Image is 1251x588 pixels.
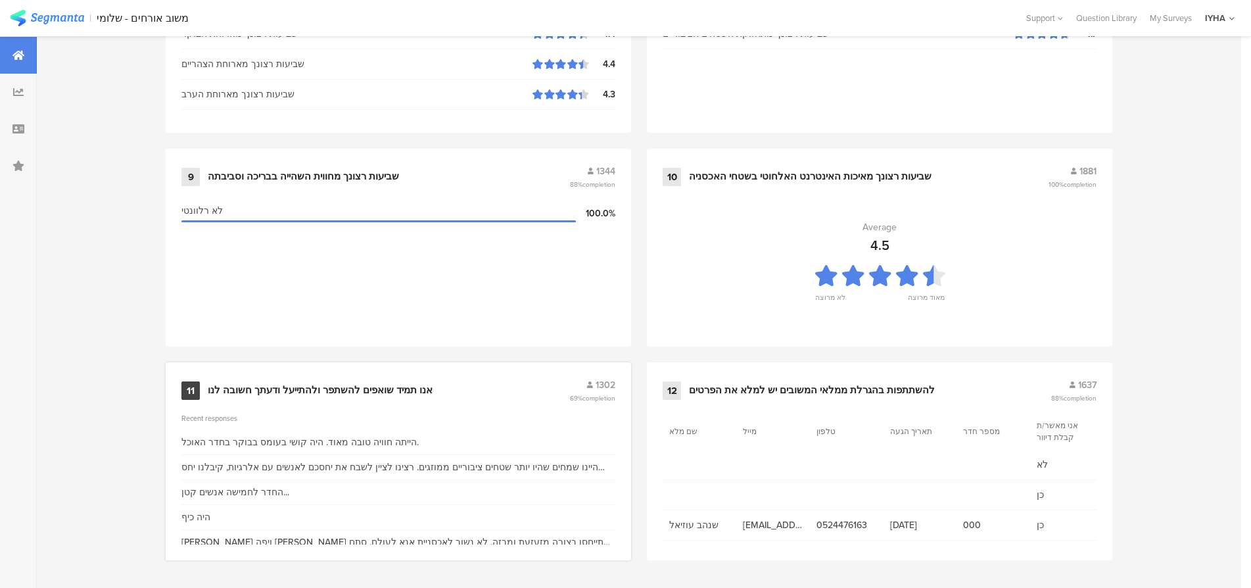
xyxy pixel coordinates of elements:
[181,204,223,218] span: לא רלוונטי
[97,12,189,24] div: משוב אורחים - שלומי
[596,164,615,178] span: 1344
[181,87,532,101] div: שביעות רצונך מארוחת הערב
[890,426,949,437] section: תאריך הגעה
[1064,180,1097,189] span: completion
[10,10,84,26] img: segmanta logo
[181,485,289,499] div: החדר לחמישה אנשים קטן...
[208,384,433,397] div: אנו תמיד שואפים להשתפר ולהתייעל ודעתך חשובה לנו
[1026,8,1063,28] div: Support
[1037,458,1097,472] span: לא
[743,518,803,532] span: [EMAIL_ADDRESS][DOMAIN_NAME]
[89,11,91,26] div: |
[663,381,681,400] div: 12
[576,207,615,220] div: 100.0%
[963,518,1024,532] span: 000
[181,535,615,549] div: [PERSON_NAME] ויפה [PERSON_NAME] התייחסו בצורה מזעזעת ומבזה. לא נשוב לאכסניית אנא לעולם. סתם חייב...
[181,510,210,524] div: היה כיף
[689,170,932,184] div: שביעות רצונך מאיכות האינטרנט האלחוטי בשטחי האכסניה
[208,170,399,184] div: שביעות רצונך מחווית השהייה בבריכה וסביבתה
[963,426,1022,437] section: מספר חדר
[890,518,951,532] span: [DATE]
[570,180,615,189] span: 88%
[589,87,615,101] div: 4.3
[1037,518,1097,532] span: כן
[181,57,532,71] div: שביעות רצונך מארוחת הצהריים
[870,235,889,255] div: 4.5
[1079,164,1097,178] span: 1881
[582,180,615,189] span: completion
[181,413,615,424] div: Recent responses
[589,57,615,71] div: 4.4
[181,381,200,400] div: 11
[1078,378,1097,392] span: 1637
[689,384,935,397] div: להשתתפות בהגרלת ממלאי המשובים יש למלא את הפרטים
[669,426,728,437] section: שם מלא
[1064,393,1097,403] span: completion
[908,292,945,310] div: מאוד מרוצה
[816,518,877,532] span: 0524476163
[570,393,615,403] span: 69%
[815,292,845,310] div: לא מרוצה
[181,168,200,186] div: 9
[743,426,802,437] section: מייל
[663,168,681,186] div: 10
[582,393,615,403] span: completion
[596,378,615,392] span: 1302
[181,435,419,449] div: הייתה חוויה טובה מאוד. היה קושי בעומס בבוקר בחדר האוכל.
[1049,180,1097,189] span: 100%
[181,460,615,474] div: היינו שמחים שהיו יותר שטחים ציבוריים ממוזגים. רצינו לציין לשבח את יחסכם לאנשים עם אלרגיות, קיבלנו...
[1070,12,1143,24] a: Question Library
[1205,12,1225,24] div: IYHA
[1037,420,1096,443] section: אני מאשר/ת קבלת דיוור
[1051,393,1097,403] span: 88%
[1037,488,1097,502] span: כן
[816,426,876,437] section: טלפון
[1143,12,1198,24] a: My Surveys
[862,220,897,234] div: Average
[669,518,730,532] span: שנהב עוזיאל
